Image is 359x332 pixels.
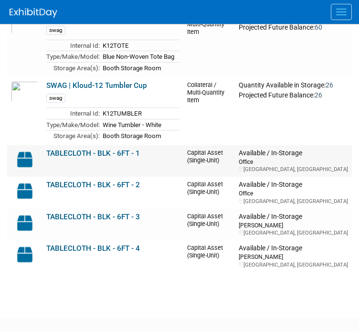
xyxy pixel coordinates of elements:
[46,81,147,90] a: SWAG | Kloud-12 Tumbler Cup
[315,23,322,31] span: 60
[239,21,348,32] div: Projected Future Balance:
[100,130,179,141] td: Booth Storage Room
[239,198,348,205] div: [GEOGRAPHIC_DATA], [GEOGRAPHIC_DATA]
[46,181,140,189] a: TABLECLOTH - BLK - 6FT - 2
[239,229,348,236] div: [GEOGRAPHIC_DATA], [GEOGRAPHIC_DATA]
[183,209,235,240] td: Capital Asset (Single-Unit)
[239,158,348,166] div: Office
[239,81,348,90] div: Quantity Available in Storage:
[183,9,235,77] td: Collateral / Multi-Quantity Item
[46,213,140,221] a: TABLECLOTH - BLK - 6FT - 3
[239,149,348,158] div: Available / In-Storage
[239,244,348,253] div: Available / In-Storage
[100,119,179,130] td: Wine Tumbler - White
[183,240,235,272] td: Capital Asset (Single-Unit)
[100,63,179,74] td: Booth Storage Room
[46,119,100,130] td: Type/Make/Model:
[239,166,348,173] div: [GEOGRAPHIC_DATA], [GEOGRAPHIC_DATA]
[239,213,348,221] div: Available / In-Storage
[239,253,348,261] div: [PERSON_NAME]
[239,181,348,189] div: Available / In-Storage
[183,177,235,208] td: Capital Asset (Single-Unit)
[183,77,235,145] td: Collateral / Multi-Quantity Item
[46,108,100,119] td: Internal Id:
[46,51,100,63] td: Type/Make/Model:
[46,26,65,35] div: swag
[53,132,100,139] span: Storage Area(s):
[11,149,39,170] img: Capital-Asset-Icon-2.png
[183,145,235,177] td: Capital Asset (Single-Unit)
[239,189,348,197] div: Office
[53,64,100,72] span: Storage Area(s):
[46,94,65,103] div: swag
[239,261,348,268] div: [GEOGRAPHIC_DATA], [GEOGRAPHIC_DATA]
[11,244,39,265] img: Capital-Asset-Icon-2.png
[100,40,179,51] td: K12TOTE
[46,149,140,158] a: TABLECLOTH - BLK - 6FT - 1
[331,4,352,20] button: Menu
[100,51,179,63] td: Blue Non-Woven Tote Bag
[239,89,348,100] div: Projected Future Balance:
[11,181,39,202] img: Capital-Asset-Icon-2.png
[326,81,333,89] span: 26
[315,91,322,99] span: 26
[239,221,348,229] div: [PERSON_NAME]
[10,8,57,18] img: ExhibitDay
[100,108,179,119] td: K12TUMBLER
[11,213,39,234] img: Capital-Asset-Icon-2.png
[46,40,100,51] td: Internal Id:
[46,244,140,253] a: TABLECLOTH - BLK - 6FT - 4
